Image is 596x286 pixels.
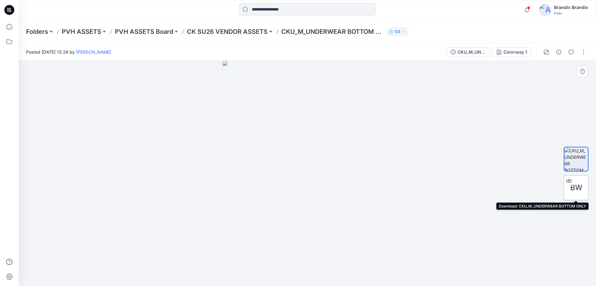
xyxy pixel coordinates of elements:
a: PVH ASSETS [62,27,101,36]
a: [PERSON_NAME] [76,49,111,55]
button: 123 [386,27,408,36]
button: CKU_M_UNDERWEAR BOTTOM ONLY [447,47,490,57]
img: eyJhbGciOiJIUzI1NiIsImtpZCI6IjAiLCJzbHQiOiJzZXMiLCJ0eXAiOiJKV1QifQ.eyJkYXRhIjp7InR5cGUiOiJzdG9yYW... [223,61,392,286]
p: 123 [394,28,400,35]
img: avatar [539,4,552,16]
div: Brandix Brandix [554,4,588,11]
button: Colorway 1 [493,47,531,57]
a: PVH ASSETS Board [115,27,173,36]
span: Posted [DATE] 15:24 by [26,49,111,55]
span: BW [570,182,582,193]
button: Details [554,47,564,57]
div: CKU_M_UNDERWEAR BOTTOM ONLY [458,49,486,56]
img: CKU_M_UNDERWEAR BOTTOM ONLY [564,147,588,171]
div: Colorway 1 [503,49,527,56]
a: Folders [26,27,48,36]
a: CK SU26 VENDOR ASSETS [187,27,268,36]
p: CKU_M_UNDERWEAR BOTTOM ONLY [281,27,384,36]
div: PVH [554,11,588,16]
